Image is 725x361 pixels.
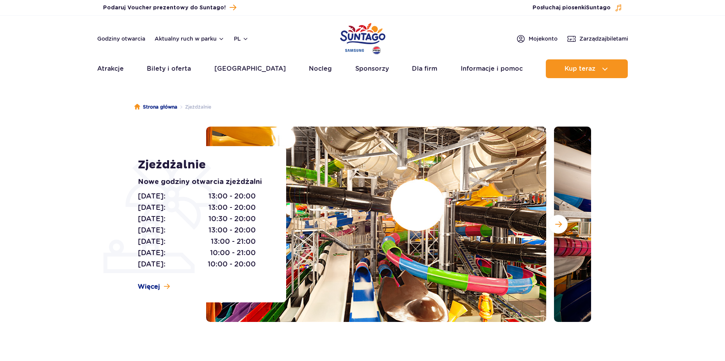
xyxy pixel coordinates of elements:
[134,103,177,111] a: Strona główna
[210,247,256,258] span: 10:00 - 21:00
[579,35,628,43] span: Zarządzaj biletami
[565,65,595,72] span: Kup teraz
[340,20,385,55] a: Park of Poland
[533,4,622,12] button: Posłuchaj piosenkiSuntago
[138,177,269,188] p: Nowe godziny otwarcia zjeżdżalni
[461,59,523,78] a: Informacje i pomoc
[208,225,256,236] span: 13:00 - 20:00
[138,213,166,224] span: [DATE]:
[214,59,286,78] a: [GEOGRAPHIC_DATA]
[103,2,236,13] a: Podaruj Voucher prezentowy do Suntago!
[103,4,226,12] span: Podaruj Voucher prezentowy do Suntago!
[529,35,558,43] span: Moje konto
[97,59,124,78] a: Atrakcje
[138,191,166,202] span: [DATE]:
[355,59,389,78] a: Sponsorzy
[412,59,437,78] a: Dla firm
[138,259,166,270] span: [DATE]:
[138,282,170,291] a: Więcej
[234,35,249,43] button: pl
[97,35,145,43] a: Godziny otwarcia
[138,282,160,291] span: Więcej
[309,59,332,78] a: Nocleg
[546,59,628,78] button: Kup teraz
[208,202,256,213] span: 13:00 - 20:00
[138,247,166,258] span: [DATE]:
[138,202,166,213] span: [DATE]:
[177,103,211,111] li: Zjeżdżalnie
[155,36,224,42] button: Aktualny ruch w parku
[549,215,568,234] button: Następny slajd
[208,191,256,202] span: 13:00 - 20:00
[516,34,558,43] a: Mojekonto
[208,213,256,224] span: 10:30 - 20:00
[567,34,628,43] a: Zarządzajbiletami
[211,236,256,247] span: 13:00 - 21:00
[138,236,166,247] span: [DATE]:
[533,4,611,12] span: Posłuchaj piosenki
[208,259,256,270] span: 10:00 - 20:00
[138,158,269,172] h1: Zjeżdżalnie
[586,5,611,11] span: Suntago
[138,225,166,236] span: [DATE]:
[147,59,191,78] a: Bilety i oferta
